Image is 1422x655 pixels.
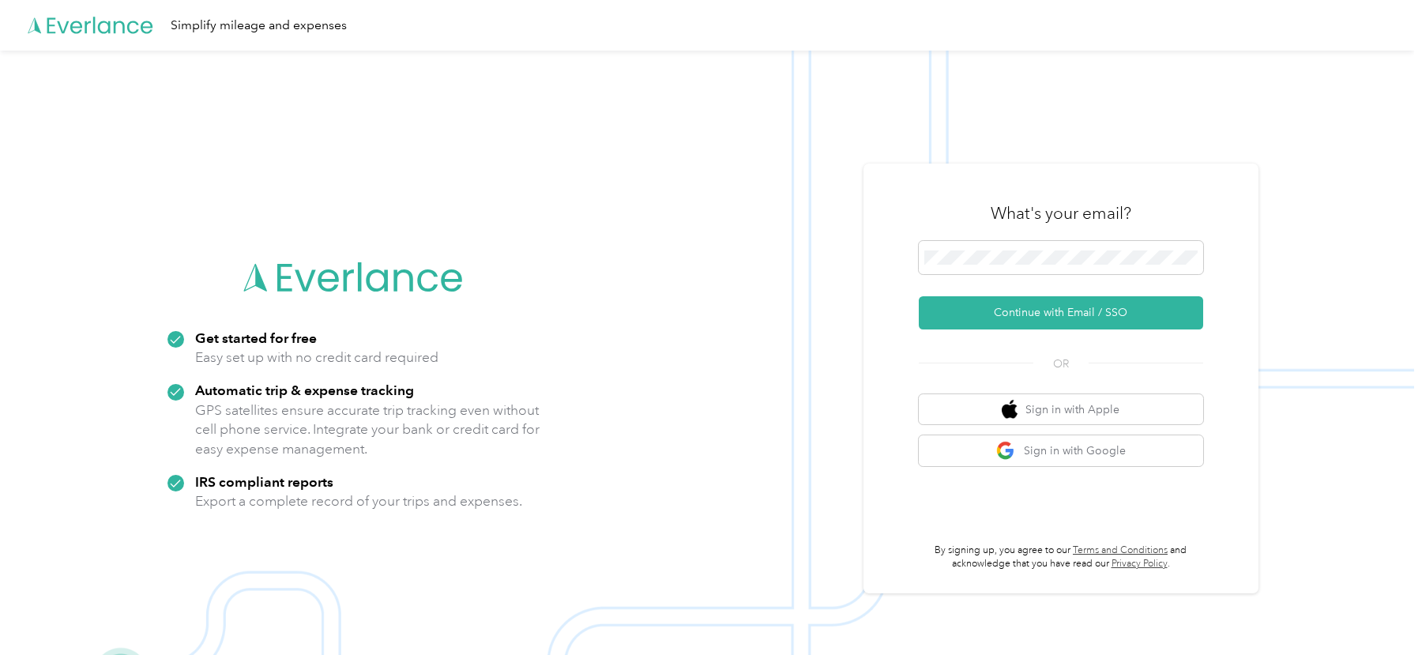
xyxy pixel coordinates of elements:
[1112,558,1168,570] a: Privacy Policy
[996,441,1016,461] img: google logo
[919,544,1203,571] p: By signing up, you agree to our and acknowledge that you have read our .
[171,16,347,36] div: Simplify mileage and expenses
[195,348,438,367] p: Easy set up with no credit card required
[1002,400,1018,420] img: apple logo
[1334,567,1422,655] iframe: Everlance-gr Chat Button Frame
[1033,356,1089,372] span: OR
[919,435,1203,466] button: google logoSign in with Google
[991,202,1131,224] h3: What's your email?
[195,473,333,490] strong: IRS compliant reports
[1073,544,1168,556] a: Terms and Conditions
[919,296,1203,329] button: Continue with Email / SSO
[195,382,414,398] strong: Automatic trip & expense tracking
[195,401,540,459] p: GPS satellites ensure accurate trip tracking even without cell phone service. Integrate your bank...
[195,329,317,346] strong: Get started for free
[195,491,522,511] p: Export a complete record of your trips and expenses.
[919,394,1203,425] button: apple logoSign in with Apple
